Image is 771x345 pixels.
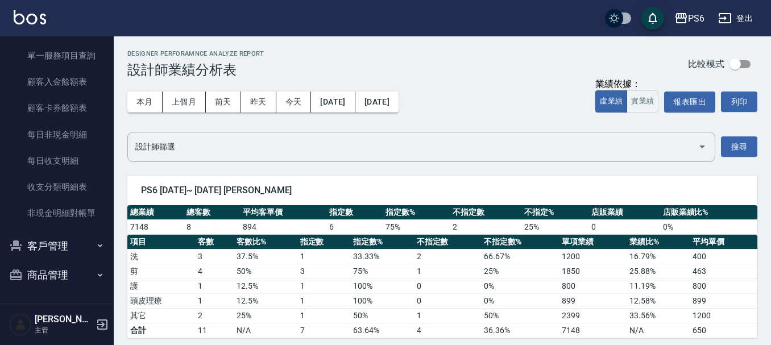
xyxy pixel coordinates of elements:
td: 1 [297,249,351,264]
div: PS6 [688,11,704,26]
button: 本月 [127,92,163,113]
a: 顧客卡券餘額表 [5,95,109,121]
td: 894 [240,219,326,234]
td: 16.79 % [627,249,690,264]
td: 0 % [481,279,559,293]
td: 護 [127,279,195,293]
td: 7148 [127,219,184,234]
td: 12.58 % [627,293,690,308]
td: 650 [690,323,757,338]
th: 店販業績比% [660,205,757,220]
th: 總客數 [184,205,240,220]
td: 25.88 % [627,264,690,279]
td: 463 [690,264,757,279]
td: 25 % [234,308,297,323]
td: 0 [588,219,660,234]
td: 0 [414,293,482,308]
button: 搜尋 [721,136,757,157]
th: 店販業績 [588,205,660,220]
th: 不指定% [521,205,588,220]
table: a dense table [127,205,757,235]
button: 列印 [721,92,757,112]
td: 12.5 % [234,293,297,308]
div: 業績依據： [595,78,658,90]
td: 899 [559,293,627,308]
td: 11 [195,323,234,338]
table: a dense table [127,235,757,338]
th: 總業績 [127,205,184,220]
h5: [PERSON_NAME] [35,314,93,325]
td: 1850 [559,264,627,279]
button: 報表匯出 [664,92,715,113]
td: 400 [690,249,757,264]
td: 3 [195,249,234,264]
th: 客數比% [234,235,297,250]
td: 800 [559,279,627,293]
td: 36.36% [481,323,559,338]
span: PS6 [DATE]~ [DATE] [PERSON_NAME] [141,185,744,196]
img: Logo [14,10,46,24]
th: 客數 [195,235,234,250]
td: 899 [690,293,757,308]
td: 2 [414,249,482,264]
a: 每日非現金明細 [5,122,109,148]
th: 指定數 [297,235,351,250]
th: 項目 [127,235,195,250]
td: 0 % [660,219,757,234]
input: 選擇設計師 [132,137,693,157]
td: 25 % [521,219,588,234]
button: 實業績 [627,90,658,113]
td: 1 [414,264,482,279]
td: 0 % [481,293,559,308]
button: 客戶管理 [5,231,109,261]
td: 63.64% [350,323,414,338]
td: 25 % [481,264,559,279]
td: 洗 [127,249,195,264]
td: 1 [195,293,234,308]
td: 0 [414,279,482,293]
p: 比較模式 [688,58,724,70]
th: 不指定數 [450,205,521,220]
h2: Designer Perforamnce Analyze Report [127,50,264,57]
button: 昨天 [241,92,276,113]
button: 虛業績 [595,90,627,113]
button: [DATE] [355,92,399,113]
td: 12.5 % [234,279,297,293]
th: 平均客單價 [240,205,326,220]
img: Person [9,313,32,336]
td: 75 % [383,219,450,234]
td: 1200 [690,308,757,323]
td: 2 [195,308,234,323]
td: N/A [627,323,690,338]
td: 11.19 % [627,279,690,293]
td: 4 [414,323,482,338]
td: 2399 [559,308,627,323]
td: 8 [184,219,240,234]
td: 1 [414,308,482,323]
td: 頭皮理療 [127,293,195,308]
th: 不指定數% [481,235,559,250]
th: 指定數 [326,205,383,220]
th: 指定數% [350,235,414,250]
td: 100 % [350,293,414,308]
a: 單一服務項目查詢 [5,43,109,69]
button: 前天 [206,92,241,113]
td: 800 [690,279,757,293]
td: 7 [297,323,351,338]
button: Open [693,138,711,156]
td: 剪 [127,264,195,279]
th: 不指定數 [414,235,482,250]
a: 顧客入金餘額表 [5,69,109,95]
td: 2 [450,219,521,234]
a: 非現金明細對帳單 [5,200,109,226]
td: 1 [297,308,351,323]
h3: 設計師業績分析表 [127,62,264,78]
td: 其它 [127,308,195,323]
button: 商品管理 [5,260,109,290]
th: 平均單價 [690,235,757,250]
button: PS6 [670,7,709,30]
td: 50 % [481,308,559,323]
td: 3 [297,264,351,279]
td: 1200 [559,249,627,264]
td: 33.33 % [350,249,414,264]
